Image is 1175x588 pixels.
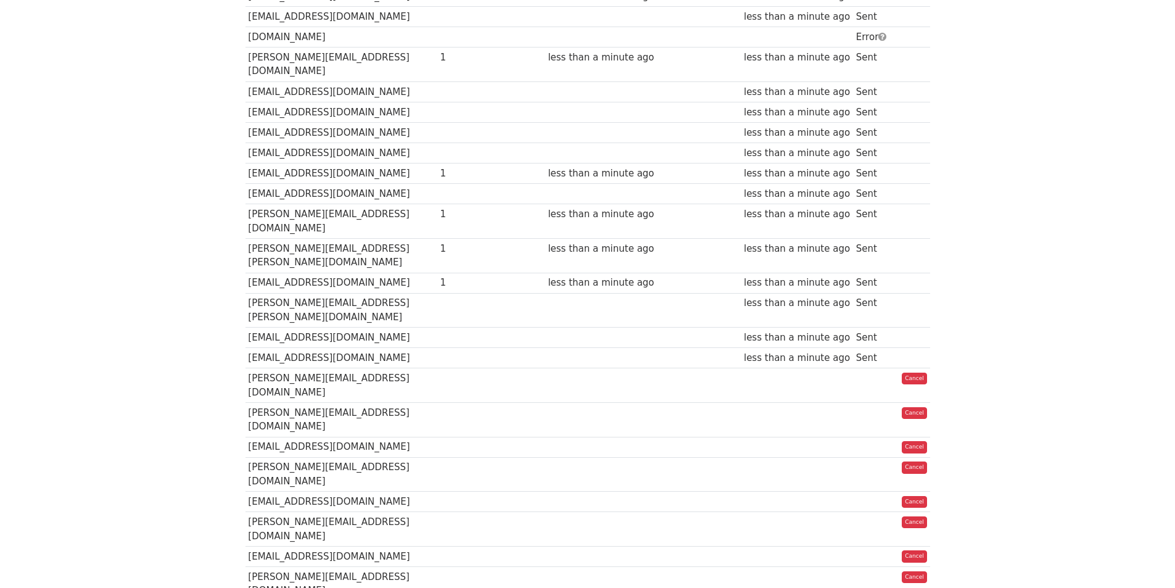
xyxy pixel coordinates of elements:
a: Cancel [902,441,927,453]
div: 1 [440,207,489,222]
td: [PERSON_NAME][EMAIL_ADDRESS][PERSON_NAME][DOMAIN_NAME] [245,293,437,328]
td: Sent [853,293,893,328]
td: [PERSON_NAME][EMAIL_ADDRESS][DOMAIN_NAME] [245,368,437,403]
div: 1 [440,276,489,290]
td: [EMAIL_ADDRESS][DOMAIN_NAME] [245,122,437,143]
td: [PERSON_NAME][EMAIL_ADDRESS][PERSON_NAME][DOMAIN_NAME] [245,238,437,273]
div: less than a minute ago [744,51,850,65]
div: less than a minute ago [744,242,850,256]
div: less than a minute ago [548,167,654,181]
a: Cancel [902,571,927,584]
a: Cancel [902,407,927,420]
td: Sent [853,204,893,239]
td: [EMAIL_ADDRESS][DOMAIN_NAME] [245,143,437,164]
td: [EMAIL_ADDRESS][DOMAIN_NAME] [245,184,437,204]
td: Sent [853,273,893,293]
td: [DOMAIN_NAME] [245,27,437,48]
div: 1 [440,167,489,181]
td: Sent [853,122,893,143]
div: less than a minute ago [744,296,850,310]
td: Sent [853,238,893,273]
div: 1 [440,51,489,65]
td: [PERSON_NAME][EMAIL_ADDRESS][DOMAIN_NAME] [245,204,437,239]
div: less than a minute ago [548,207,654,222]
div: less than a minute ago [744,106,850,120]
div: less than a minute ago [744,207,850,222]
td: Sent [853,164,893,184]
td: Sent [853,81,893,102]
td: Sent [853,6,893,27]
div: less than a minute ago [744,331,850,345]
iframe: Chat Widget [1113,529,1175,588]
a: Cancel [902,550,927,563]
td: Sent [853,48,893,82]
div: less than a minute ago [744,276,850,290]
td: [EMAIL_ADDRESS][DOMAIN_NAME] [245,102,437,122]
td: Sent [853,102,893,122]
td: Error [853,27,893,48]
td: [PERSON_NAME][EMAIL_ADDRESS][DOMAIN_NAME] [245,48,437,82]
td: [PERSON_NAME][EMAIL_ADDRESS][DOMAIN_NAME] [245,512,437,547]
td: Sent [853,348,893,368]
div: less than a minute ago [548,242,654,256]
td: [EMAIL_ADDRESS][DOMAIN_NAME] [245,273,437,293]
td: [EMAIL_ADDRESS][DOMAIN_NAME] [245,164,437,184]
td: [EMAIL_ADDRESS][DOMAIN_NAME] [245,437,437,457]
td: [EMAIL_ADDRESS][DOMAIN_NAME] [245,328,437,348]
div: 1 [440,242,489,256]
td: [EMAIL_ADDRESS][DOMAIN_NAME] [245,348,437,368]
a: Cancel [902,516,927,529]
div: less than a minute ago [744,187,850,201]
td: [PERSON_NAME][EMAIL_ADDRESS][DOMAIN_NAME] [245,457,437,492]
div: less than a minute ago [744,126,850,140]
td: [EMAIL_ADDRESS][DOMAIN_NAME] [245,546,437,566]
td: Sent [853,143,893,164]
td: Sent [853,328,893,348]
div: less than a minute ago [744,146,850,160]
a: Cancel [902,373,927,385]
td: [EMAIL_ADDRESS][DOMAIN_NAME] [245,492,437,512]
td: Sent [853,184,893,204]
a: Cancel [902,496,927,508]
div: less than a minute ago [744,10,850,24]
div: less than a minute ago [548,276,654,290]
td: [PERSON_NAME][EMAIL_ADDRESS][DOMAIN_NAME] [245,402,437,437]
div: less than a minute ago [744,85,850,99]
td: [EMAIL_ADDRESS][DOMAIN_NAME] [245,81,437,102]
a: Cancel [902,462,927,474]
div: less than a minute ago [744,351,850,365]
td: [EMAIL_ADDRESS][DOMAIN_NAME] [245,6,437,27]
div: less than a minute ago [744,167,850,181]
div: less than a minute ago [548,51,654,65]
